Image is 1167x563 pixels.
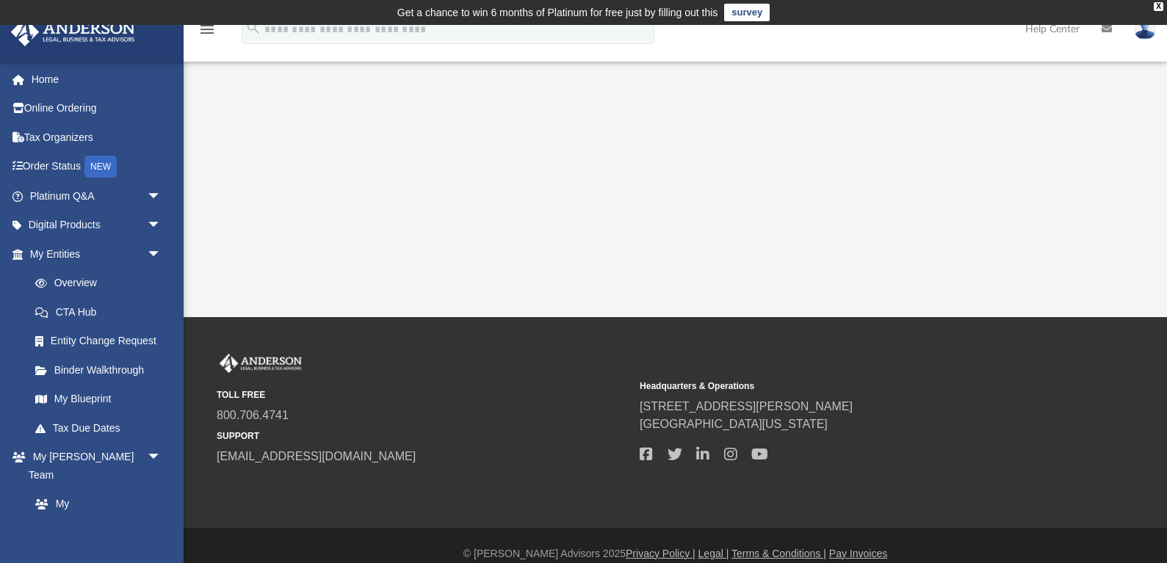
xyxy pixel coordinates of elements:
[10,181,184,211] a: Platinum Q&Aarrow_drop_down
[217,450,416,462] a: [EMAIL_ADDRESS][DOMAIN_NAME]
[829,548,887,559] a: Pay Invoices
[10,211,184,240] a: Digital Productsarrow_drop_down
[147,181,176,211] span: arrow_drop_down
[184,546,1167,562] div: © [PERSON_NAME] Advisors 2025
[198,21,216,38] i: menu
[724,4,770,21] a: survey
[21,490,169,555] a: My [PERSON_NAME] Team
[10,94,184,123] a: Online Ordering
[640,418,828,430] a: [GEOGRAPHIC_DATA][US_STATE]
[1134,18,1156,40] img: User Pic
[147,239,176,269] span: arrow_drop_down
[21,385,176,414] a: My Blueprint
[217,409,289,421] a: 800.706.4741
[21,297,184,327] a: CTA Hub
[21,355,184,385] a: Binder Walkthrough
[397,4,718,21] div: Get a chance to win 6 months of Platinum for free just by filling out this
[21,327,184,356] a: Entity Change Request
[1154,2,1163,11] div: close
[217,429,629,443] small: SUPPORT
[217,354,305,373] img: Anderson Advisors Platinum Portal
[10,123,184,152] a: Tax Organizers
[198,28,216,38] a: menu
[10,152,184,182] a: Order StatusNEW
[21,413,184,443] a: Tax Due Dates
[245,20,261,36] i: search
[217,388,629,402] small: TOLL FREE
[10,239,184,269] a: My Entitiesarrow_drop_down
[147,211,176,241] span: arrow_drop_down
[626,548,695,559] a: Privacy Policy |
[84,156,117,178] div: NEW
[147,443,176,473] span: arrow_drop_down
[640,400,853,413] a: [STREET_ADDRESS][PERSON_NAME]
[640,379,1052,393] small: Headquarters & Operations
[698,548,729,559] a: Legal |
[21,269,184,298] a: Overview
[10,443,176,490] a: My [PERSON_NAME] Teamarrow_drop_down
[7,18,140,46] img: Anderson Advisors Platinum Portal
[731,548,826,559] a: Terms & Conditions |
[10,65,184,94] a: Home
